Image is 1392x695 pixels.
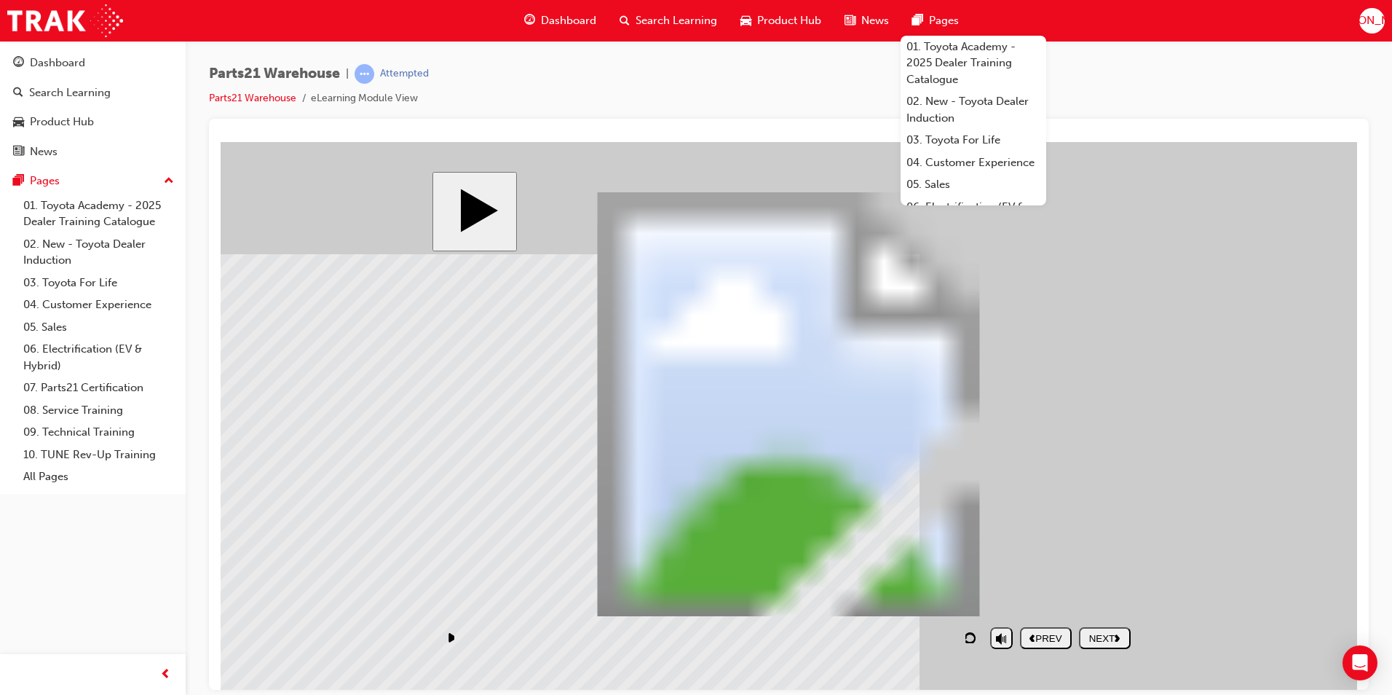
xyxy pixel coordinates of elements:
[17,466,180,488] a: All Pages
[17,377,180,399] a: 07. Parts21 Certification
[17,338,180,377] a: 06. Electrification (EV & Hybrid)
[30,114,94,130] div: Product Hub
[901,36,1046,91] a: 01. Toyota Academy - 2025 Dealer Training Catalogue
[13,175,24,188] span: pages-icon
[212,30,296,109] button: Start
[6,138,180,165] a: News
[17,399,180,422] a: 08. Service Training
[29,85,111,101] div: Search Learning
[6,47,180,168] button: DashboardSearch LearningProduct HubNews
[861,12,889,29] span: News
[6,109,180,136] a: Product Hub
[901,90,1046,129] a: 02. New - Toyota Dealer Induction
[6,79,180,106] a: Search Learning
[636,12,717,29] span: Search Learning
[160,666,171,684] span: prev-icon
[901,196,1046,235] a: 06. Electrification (EV & Hybrid)
[513,6,608,36] a: guage-iconDashboard
[346,66,349,82] span: |
[13,87,23,100] span: search-icon
[17,233,180,272] a: 02. New - Toyota Dealer Induction
[901,152,1046,174] a: 04. Customer Experience
[901,6,970,36] a: pages-iconPages
[901,173,1046,196] a: 05. Sales
[311,90,418,107] li: eLearning Module View
[833,6,901,36] a: news-iconNews
[209,92,296,104] a: Parts21 Warehouse
[13,57,24,70] span: guage-icon
[17,421,180,444] a: 09. Technical Training
[380,67,429,81] div: Attempted
[209,66,340,82] span: Parts21 Warehouse
[912,12,923,30] span: pages-icon
[164,172,174,191] span: up-icon
[6,50,180,76] a: Dashboard
[740,12,751,30] span: car-icon
[30,144,58,160] div: News
[17,272,180,294] a: 03. Toyota For Life
[17,294,180,316] a: 04. Customer Experience
[30,55,85,71] div: Dashboard
[901,129,1046,152] a: 03. Toyota For Life
[929,12,959,29] span: Pages
[541,12,596,29] span: Dashboard
[355,64,374,84] span: learningRecordVerb_ATTEMPT-icon
[7,4,123,37] img: Trak
[30,173,60,189] div: Pages
[729,6,833,36] a: car-iconProduct Hub
[212,30,925,519] div: Parts21Warehouse Start Course
[13,146,24,159] span: news-icon
[1342,645,1377,680] div: Open Intercom Messenger
[17,195,180,233] a: 01. Toyota Academy - 2025 Dealer Training Catalogue
[620,12,630,30] span: search-icon
[524,12,535,30] span: guage-icon
[6,168,180,195] button: Pages
[17,444,180,466] a: 10. TUNE Rev-Up Training
[757,12,821,29] span: Product Hub
[1359,8,1385,34] button: [PERSON_NAME]
[17,316,180,339] a: 05. Sales
[608,6,729,36] a: search-iconSearch Learning
[13,116,24,129] span: car-icon
[845,12,855,30] span: news-icon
